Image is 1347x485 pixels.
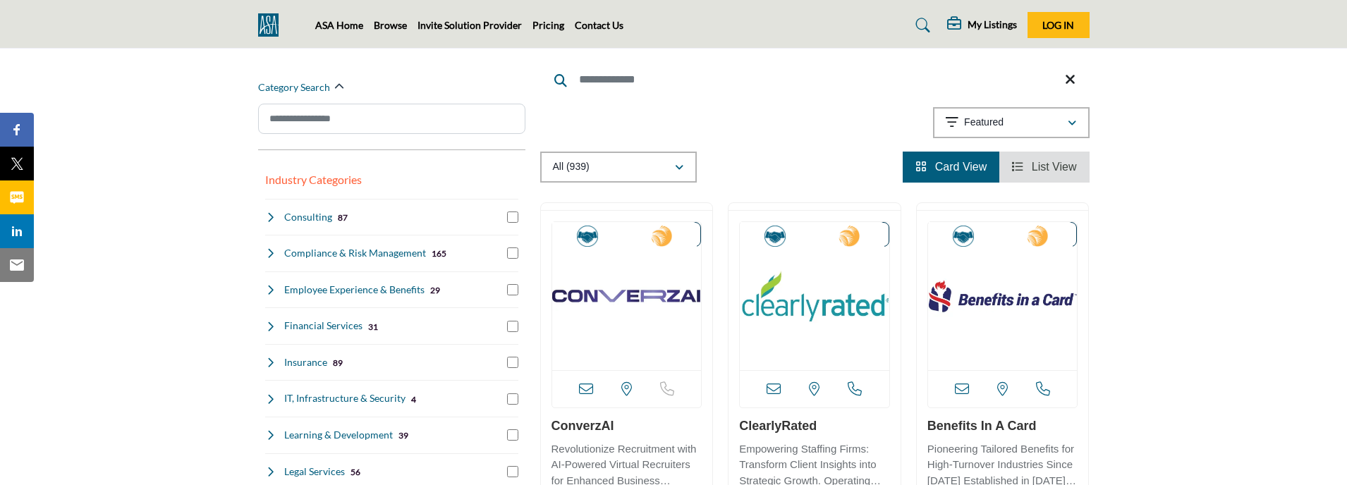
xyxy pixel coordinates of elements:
span: Log In [1042,19,1074,31]
h4: IT, Infrastructure & Security: Technology infrastructure, cybersecurity, and IT support services ... [284,391,406,405]
a: Contact Us [575,19,623,31]
h5: My Listings [968,18,1017,31]
img: ClearlyRated [740,222,889,370]
a: Benefits in a Card [927,419,1037,433]
img: 2025 Staffing World Exhibitors Badge Icon [1006,226,1069,247]
img: Benefits in a Card [928,222,1078,370]
a: View List [1012,161,1076,173]
h4: Legal Services: Employment law expertise and legal counsel focused on staffing industry regulations. [284,465,345,479]
div: 56 Results For Legal Services [351,465,360,478]
b: 56 [351,467,360,477]
img: 2025 Staffing World Exhibitors Badge Icon [817,226,881,247]
input: Select IT, Infrastructure & Security checkbox [507,393,518,405]
img: Corporate Partners Badge Icon [743,226,807,247]
span: List View [1032,161,1077,173]
button: Industry Categories [265,171,362,188]
img: Site Logo [258,13,286,37]
img: Corporate Partners Badge Icon [932,226,995,247]
b: 31 [368,322,378,332]
div: 89 Results For Insurance [333,356,343,369]
b: 29 [430,286,440,295]
a: Open Listing in new tab [740,222,889,370]
a: Browse [374,19,407,31]
h3: ConverzAI [551,419,702,434]
li: List View [999,152,1089,183]
img: Corporate Partners Badge Icon [556,226,619,247]
b: 89 [333,358,343,368]
a: ClearlyRated [739,419,817,433]
img: ConverzAI [552,222,702,370]
div: 87 Results For Consulting [338,211,348,223]
p: All (939) [553,160,590,174]
a: Pricing [532,19,564,31]
input: Search Keyword [540,63,1090,97]
p: Featured [964,116,1004,130]
a: ConverzAI [551,419,614,433]
h2: Category Search [258,80,330,94]
div: 165 Results For Compliance & Risk Management [432,247,446,259]
h3: Benefits in a Card [927,419,1078,434]
a: Open Listing in new tab [552,222,702,370]
h4: Compliance & Risk Management: Services to ensure staffing companies meet regulatory requirements ... [284,246,426,260]
a: Search [902,14,939,37]
h4: Financial Services: Banking, accounting, and financial planning services tailored for staffing co... [284,319,362,333]
input: Search Category [258,104,525,134]
div: 39 Results For Learning & Development [398,429,408,441]
h4: Insurance: Specialized insurance coverage including professional liability and workers' compensat... [284,355,327,369]
h4: Employee Experience & Benefits: Solutions for enhancing workplace culture, employee satisfaction,... [284,283,425,297]
h4: Learning & Development: Training programs and educational resources to enhance staffing professio... [284,428,393,442]
button: Featured [933,107,1090,138]
a: Open Listing in new tab [928,222,1078,370]
input: Select Employee Experience & Benefits checkbox [507,284,518,295]
button: Log In [1028,12,1090,38]
div: 29 Results For Employee Experience & Benefits [430,283,440,296]
input: Select Learning & Development checkbox [507,429,518,441]
input: Select Compliance & Risk Management checkbox [507,247,518,259]
input: Select Consulting checkbox [507,211,518,223]
input: Select Financial Services checkbox [507,321,518,332]
a: ASA Home [315,19,363,31]
div: 31 Results For Financial Services [368,320,378,333]
img: 2025 Staffing World Exhibitors Badge Icon [630,226,693,247]
input: Select Legal Services checkbox [507,466,518,477]
div: My Listings [947,17,1017,34]
b: 4 [411,395,416,405]
li: Card View [903,152,999,183]
b: 87 [338,213,348,223]
b: 165 [432,249,446,259]
h3: ClearlyRated [739,419,890,434]
a: View Card [915,161,987,173]
span: Card View [935,161,987,173]
button: All (939) [540,152,697,183]
h4: Consulting: Strategic advisory services to help staffing firms optimize operations and grow their... [284,210,332,224]
b: 39 [398,431,408,441]
div: 4 Results For IT, Infrastructure & Security [411,393,416,405]
input: Select Insurance checkbox [507,357,518,368]
a: Invite Solution Provider [417,19,522,31]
